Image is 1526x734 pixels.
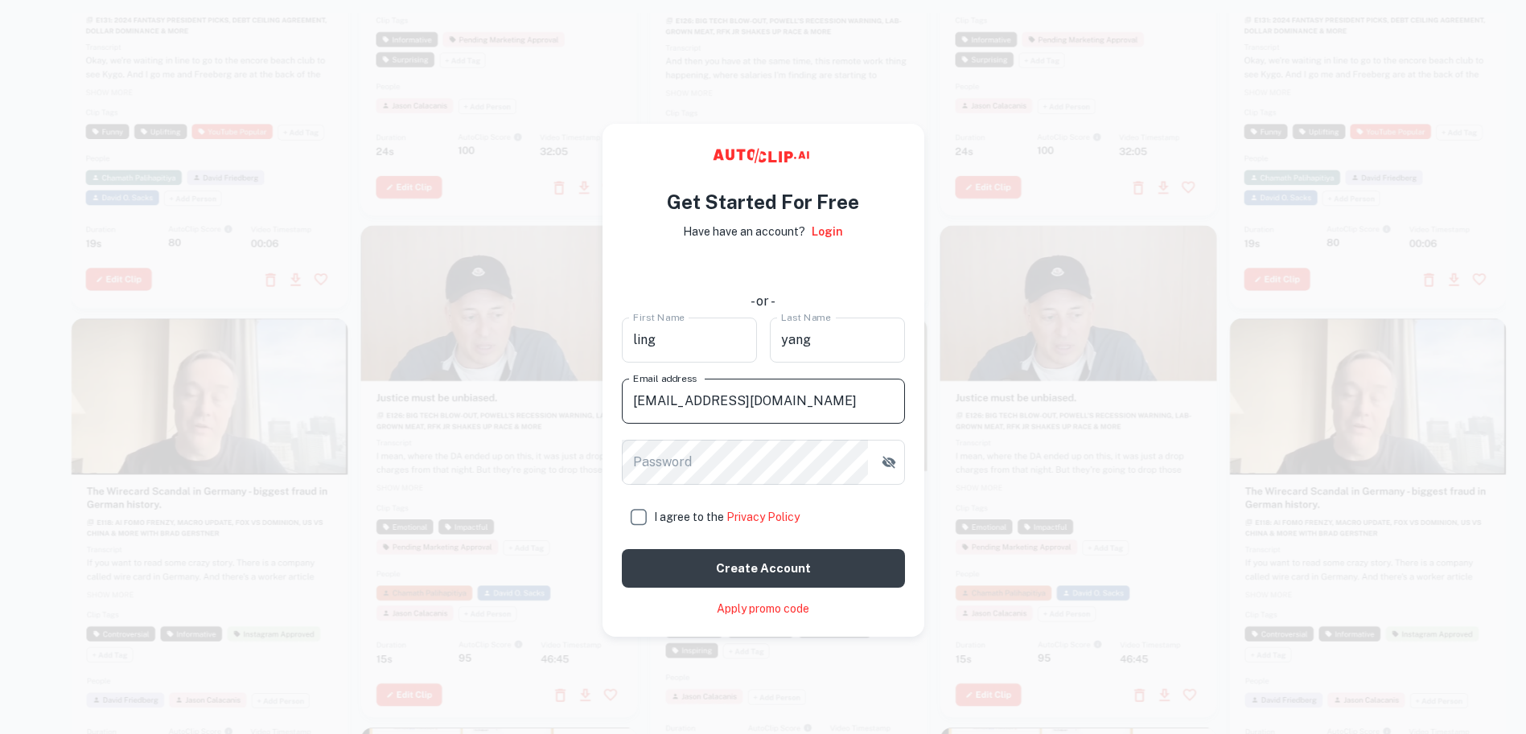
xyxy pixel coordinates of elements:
[623,292,904,311] div: - or -
[615,252,912,287] iframe: “使用 Google 账号登录”按钮
[633,371,697,385] label: Email address
[812,223,843,240] a: Login
[654,511,800,523] span: I agree to the
[622,549,905,588] button: Create account
[717,601,809,617] a: Apply promo code
[781,310,831,324] label: Last Name
[667,187,859,216] h4: Get Started For Free
[683,223,805,240] p: Have have an account?
[633,310,685,324] label: First Name
[726,511,800,523] a: Privacy Policy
